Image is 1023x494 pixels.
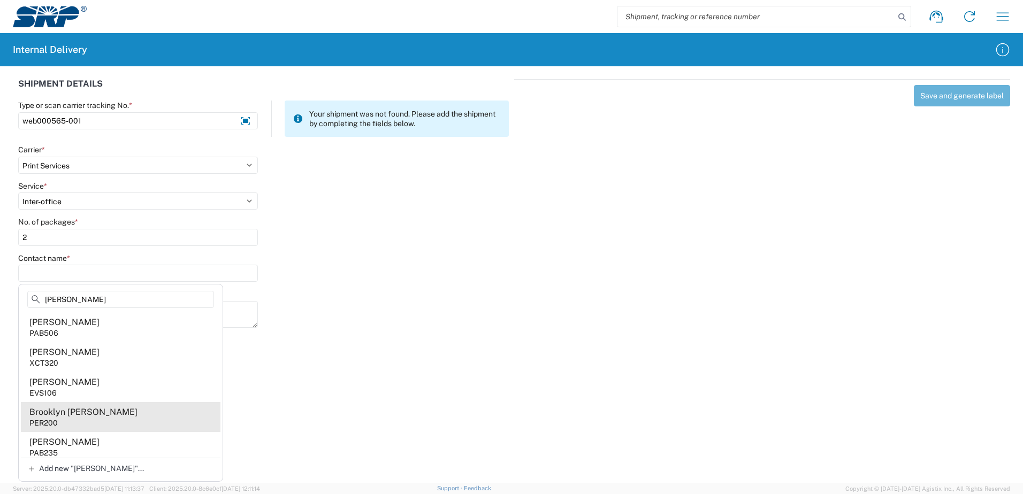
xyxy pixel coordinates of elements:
span: [DATE] 11:13:37 [104,485,144,492]
span: [DATE] 12:11:14 [222,485,260,492]
label: Contact name [18,253,70,263]
label: Service [18,181,47,191]
label: No. of packages [18,217,78,227]
div: [PERSON_NAME] [29,436,100,448]
span: Client: 2025.20.0-8c6e0cf [149,485,260,492]
div: [PERSON_NAME] [29,317,100,328]
div: PAB235 [29,448,58,458]
div: Brooklyn [PERSON_NAME] [29,406,138,418]
label: Carrier [18,145,45,155]
div: PER200 [29,418,58,428]
a: Feedback [464,485,491,491]
div: [PERSON_NAME] [29,376,100,388]
a: Support [437,485,464,491]
span: Copyright © [DATE]-[DATE] Agistix Inc., All Rights Reserved [845,484,1010,493]
span: Add new "[PERSON_NAME]"... [39,464,144,473]
h2: Internal Delivery [13,43,87,56]
div: [PERSON_NAME] [29,346,100,358]
div: EVS106 [29,388,57,398]
span: Server: 2025.20.0-db47332bad5 [13,485,144,492]
input: Shipment, tracking or reference number [617,6,895,27]
label: Type or scan carrier tracking No. [18,101,132,110]
div: XCT320 [29,358,58,368]
span: Your shipment was not found. Please add the shipment by completing the fields below. [309,109,500,128]
div: SHIPMENT DETAILS [18,79,509,101]
div: PAB506 [29,328,58,338]
img: srp [13,6,87,27]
